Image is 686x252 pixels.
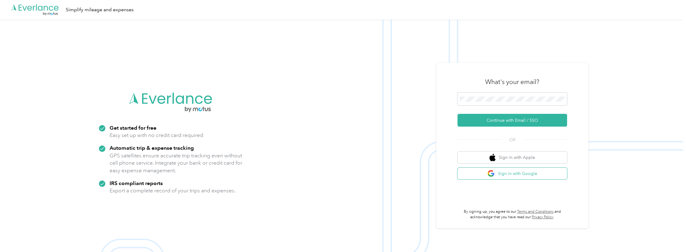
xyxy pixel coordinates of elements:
[110,187,236,194] p: Export a complete record of your trips and expenses.
[457,152,567,163] button: apple logoSign in with Apple
[110,131,203,139] p: Easy set up with no credit card required
[457,168,567,180] button: google logoSign in with Google
[110,124,156,131] strong: Get started for free
[489,154,495,161] img: apple logo
[110,145,194,151] strong: Automatic trip & expense tracking
[502,137,523,143] span: OR
[66,6,134,14] div: Simplify mileage and expenses
[110,180,163,186] strong: IRS compliant reports
[487,170,495,177] img: google logo
[532,215,553,219] a: Privacy Policy
[485,78,539,86] h3: What's your email?
[457,209,567,220] p: By signing up, you agree to our and acknowledge that you have read our .
[457,114,567,127] button: Continue with Email / SSO
[110,152,243,174] p: GPS satellites ensure accurate trip tracking even without cell phone service. Integrate your bank...
[517,209,554,214] a: Terms and Conditions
